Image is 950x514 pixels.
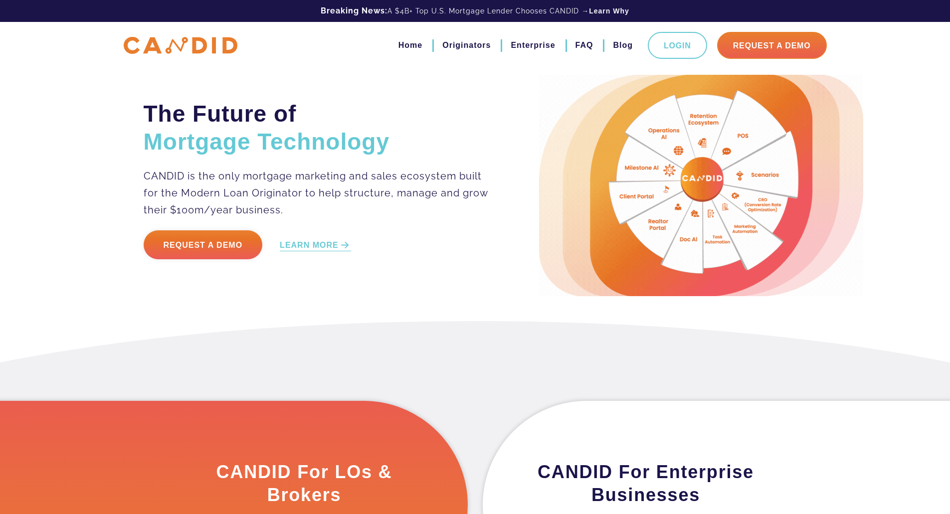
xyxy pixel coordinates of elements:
h2: The Future of [144,100,489,156]
h3: CANDID For Enterprise Businesses [533,461,760,507]
a: Request A Demo [717,32,827,59]
img: CANDID APP [124,37,237,54]
b: Breaking News: [321,6,387,15]
a: Home [398,37,422,54]
a: FAQ [575,37,593,54]
a: Blog [613,37,633,54]
a: Request a Demo [144,230,263,259]
a: Login [648,32,707,59]
a: Originators [442,37,491,54]
a: Enterprise [511,37,555,54]
span: Mortgage Technology [144,129,390,155]
a: LEARN MORE [280,240,351,251]
h3: CANDID For LOs & Brokers [191,461,418,507]
p: CANDID is the only mortgage marketing and sales ecosystem built for the Modern Loan Originator to... [144,168,489,218]
img: Candid Hero Image [539,75,863,296]
a: Learn Why [589,6,629,16]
